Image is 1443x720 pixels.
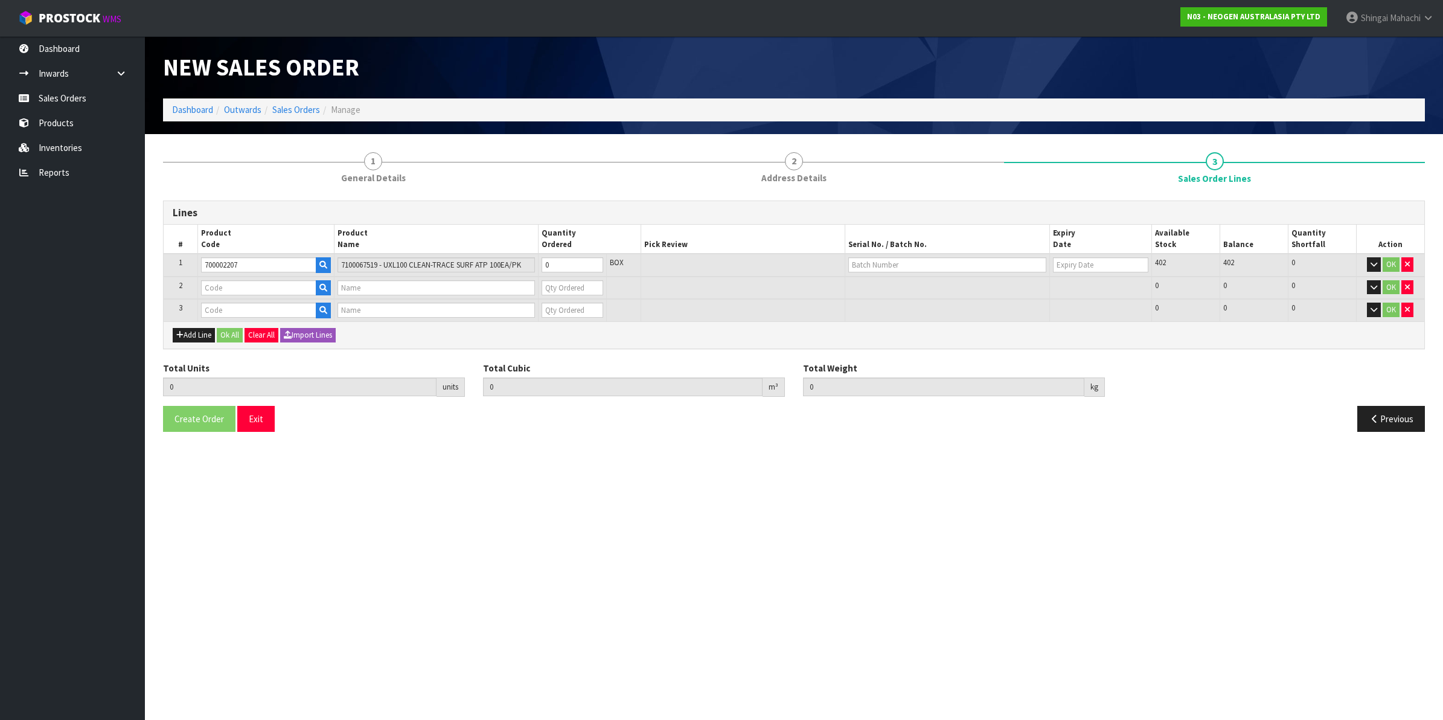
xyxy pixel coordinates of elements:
[1152,225,1220,254] th: Available Stock
[163,378,437,396] input: Total Units
[803,362,857,374] label: Total Weight
[542,303,603,318] input: Qty Ordered
[280,328,336,342] button: Import Lines
[1356,225,1424,254] th: Action
[197,225,334,254] th: Product Code
[1291,280,1295,291] span: 0
[163,191,1425,442] span: Sales Order Lines
[1223,280,1227,291] span: 0
[179,303,182,313] span: 3
[1155,303,1159,313] span: 0
[539,225,641,254] th: Quantity Ordered
[224,104,261,115] a: Outwards
[1291,257,1295,268] span: 0
[179,257,182,268] span: 1
[761,172,827,184] span: Address Details
[1357,406,1425,432] button: Previous
[1288,225,1356,254] th: Quantity Shortfall
[172,104,213,115] a: Dashboard
[1361,12,1388,24] span: Shingai
[1178,172,1251,185] span: Sales Order Lines
[341,172,406,184] span: General Details
[610,257,624,268] span: BOX
[1223,257,1234,268] span: 402
[1053,257,1148,272] input: Expiry Date
[103,13,121,25] small: WMS
[39,10,100,26] span: ProStock
[1049,225,1151,254] th: Expiry Date
[848,257,1046,272] input: Batch Number
[173,328,215,342] button: Add Line
[331,104,360,115] span: Manage
[272,104,320,115] a: Sales Orders
[338,257,536,272] input: Name
[542,257,603,272] input: Qty Ordered
[217,328,243,342] button: Ok All
[364,152,382,170] span: 1
[483,362,530,374] label: Total Cubic
[245,328,278,342] button: Clear All
[1383,280,1400,295] button: OK
[845,225,1050,254] th: Serial No. / Batch No.
[1084,378,1105,397] div: kg
[785,152,803,170] span: 2
[1206,152,1224,170] span: 3
[163,362,210,374] label: Total Units
[542,280,603,295] input: Qty Ordered
[201,280,316,295] input: Code
[179,280,182,291] span: 2
[237,406,275,432] button: Exit
[201,257,316,272] input: Code
[1155,257,1166,268] span: 402
[437,378,465,397] div: units
[338,303,536,318] input: Name
[1383,257,1400,272] button: OK
[641,225,845,254] th: Pick Review
[803,378,1084,396] input: Total Weight
[164,225,197,254] th: #
[163,406,235,432] button: Create Order
[334,225,539,254] th: Product Name
[174,413,224,425] span: Create Order
[201,303,316,318] input: Code
[163,52,359,82] span: New Sales Order
[173,207,1415,219] h3: Lines
[1220,225,1288,254] th: Balance
[483,378,763,396] input: Total Cubic
[1155,280,1159,291] span: 0
[763,378,785,397] div: m³
[1383,303,1400,317] button: OK
[1291,303,1295,313] span: 0
[338,280,536,295] input: Name
[1390,12,1421,24] span: Mahachi
[18,10,33,25] img: cube-alt.png
[1223,303,1227,313] span: 0
[1187,11,1320,22] strong: N03 - NEOGEN AUSTRALASIA PTY LTD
